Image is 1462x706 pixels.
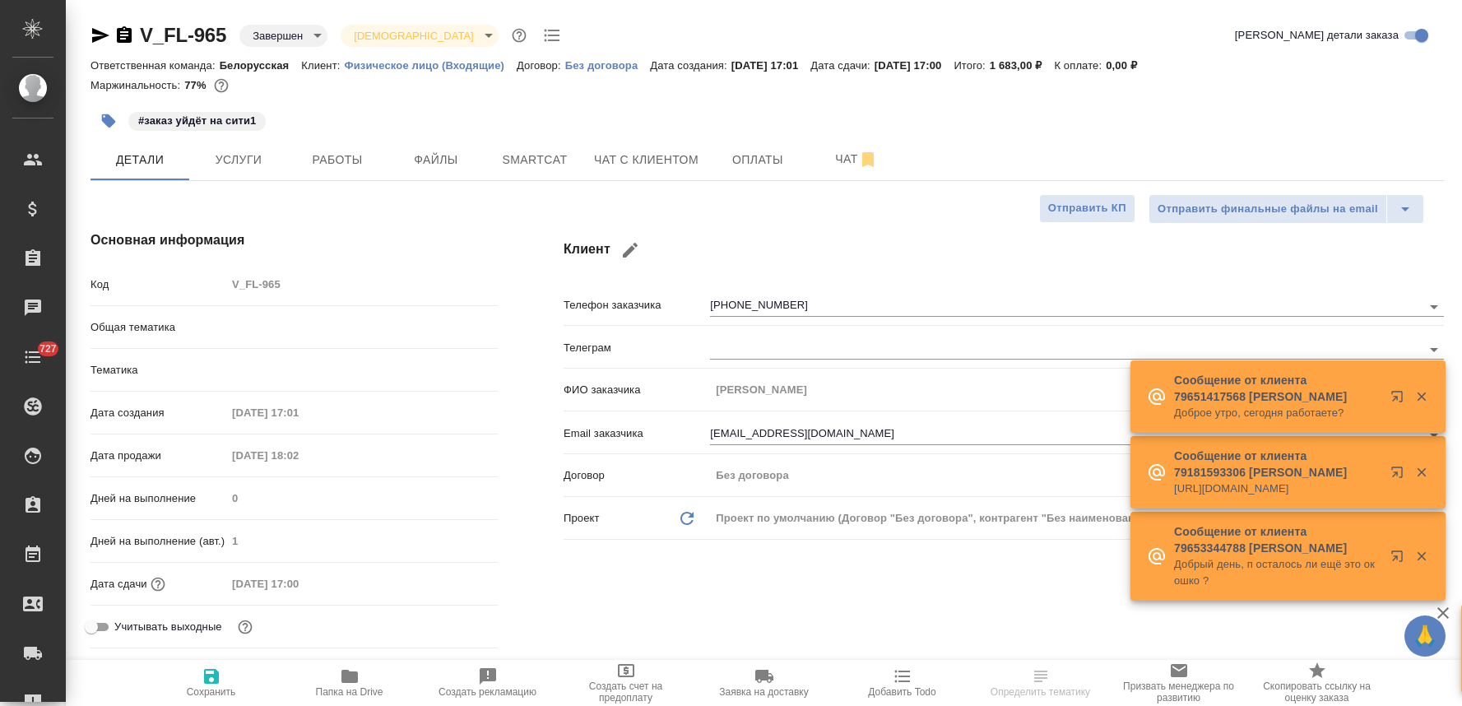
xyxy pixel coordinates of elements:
p: Добрый день, п осталось ли ещё это окошко ? [1174,556,1380,589]
span: Smartcat [495,150,574,170]
p: Итого: [954,59,989,72]
p: 1 683,00 ₽ [990,59,1055,72]
p: #заказ уйдёт на сити1 [138,113,256,129]
p: Дата сдачи [91,576,147,592]
button: Завершен [248,29,308,43]
input: Пустое поле [710,378,1444,402]
a: V_FL-965 [140,24,226,46]
div: Проект по умолчанию (Договор "Без договора", контрагент "Без наименования") [710,504,1444,532]
input: Пустое поле [710,463,1444,487]
span: Папка на Drive [316,686,383,698]
p: Сообщение от клиента 79651417568 [PERSON_NAME] [1174,372,1380,405]
p: Физическое лицо (Входящие) [344,59,517,72]
p: [URL][DOMAIN_NAME] [1174,481,1380,497]
button: Призвать менеджера по развитию [1110,660,1248,706]
h4: Основная информация [91,230,498,250]
button: Выбери, если сб и вс нужно считать рабочими днями для выполнения заказа. [234,616,256,638]
p: Телефон заказчика [564,297,710,314]
button: Закрыть [1404,465,1438,480]
span: Отправить финальные файлы на email [1158,200,1378,219]
p: Договор [564,467,710,484]
p: Сообщение от клиента 79181593306 [PERSON_NAME] [1174,448,1380,481]
button: Папка на Drive [281,660,419,706]
span: Создать рекламацию [439,686,536,698]
button: Открыть в новой вкладке [1381,540,1420,579]
span: 727 [30,341,67,357]
input: Пустое поле [226,272,498,296]
input: Пустое поле [226,444,370,467]
span: Чат с клиентом [594,150,699,170]
button: Открыть в новой вкладке [1381,380,1420,420]
button: Доп статусы указывают на важность/срочность заказа [508,25,530,46]
span: [PERSON_NAME] детали заказа [1235,27,1399,44]
p: Дней на выполнение (авт.) [91,533,226,550]
p: 77% [184,79,210,91]
input: Пустое поле [226,529,498,553]
span: Призвать менеджера по развитию [1120,680,1238,704]
button: Отправить финальные файлы на email [1149,194,1387,224]
p: К оплате: [1054,59,1106,72]
p: Дата создания: [650,59,731,72]
span: Файлы [397,150,476,170]
button: [DEMOGRAPHIC_DATA] [349,29,478,43]
button: Если добавить услуги и заполнить их объемом, то дата рассчитается автоматически [147,574,169,595]
p: [DATE] 17:00 [875,59,954,72]
button: Скопировать ссылку для ЯМессенджера [91,26,110,45]
p: Код [91,276,226,293]
button: Заявка на доставку [695,660,833,706]
p: Сообщение от клиента 79653344788 [PERSON_NAME] [1174,523,1380,556]
p: Общая тематика [91,319,226,336]
p: Дней на выполнение [91,490,226,507]
a: Физическое лицо (Входящие) [344,58,517,72]
span: Работы [298,150,377,170]
h4: Клиент [564,230,1444,270]
input: Пустое поле [226,486,498,510]
span: Создать счет на предоплату [567,680,685,704]
p: Email заказчика [564,425,710,442]
div: ​ [226,314,498,341]
a: 727 [4,337,62,378]
button: 329.50 RUB; [211,75,232,96]
button: Определить тематику [972,660,1110,706]
input: Пустое поле [226,401,370,425]
p: Проект [564,510,600,527]
p: Дата продажи [91,448,226,464]
span: заказ уйдёт на сити1 [127,113,267,127]
div: Завершен [239,25,327,47]
button: Отправить КП [1039,194,1135,223]
span: Детали [100,150,179,170]
div: Завершен [341,25,498,47]
input: Пустое поле [226,572,370,596]
p: Клиент: [301,59,344,72]
span: Добавить Todo [868,686,935,698]
p: Договор: [517,59,565,72]
span: Заявка на доставку [719,686,808,698]
button: Закрыть [1404,549,1438,564]
span: Определить тематику [991,686,1090,698]
button: Добавить Todo [833,660,972,706]
span: Оплаты [718,150,797,170]
span: Отправить КП [1048,199,1126,218]
p: Ответственная команда: [91,59,220,72]
div: split button [1149,194,1424,224]
p: Маржинальность: [91,79,184,91]
p: [DATE] 17:01 [731,59,811,72]
button: Открыть в новой вкладке [1381,456,1420,495]
p: Телеграм [564,340,710,356]
button: Open [1423,338,1446,361]
span: Учитывать выходные [114,619,222,635]
p: Тематика [91,362,226,379]
button: Open [1423,295,1446,318]
svg: Отписаться [858,150,878,170]
p: ФИО заказчика [564,382,710,398]
p: Дата создания [91,405,226,421]
button: Создать счет на предоплату [557,660,695,706]
button: Закрыть [1404,389,1438,404]
button: Скопировать ссылку [114,26,134,45]
p: Без договора [565,59,651,72]
p: Белорусская [220,59,302,72]
p: 0,00 ₽ [1106,59,1149,72]
div: ​ [226,356,498,384]
button: Todo [540,23,564,48]
span: Сохранить [187,686,236,698]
